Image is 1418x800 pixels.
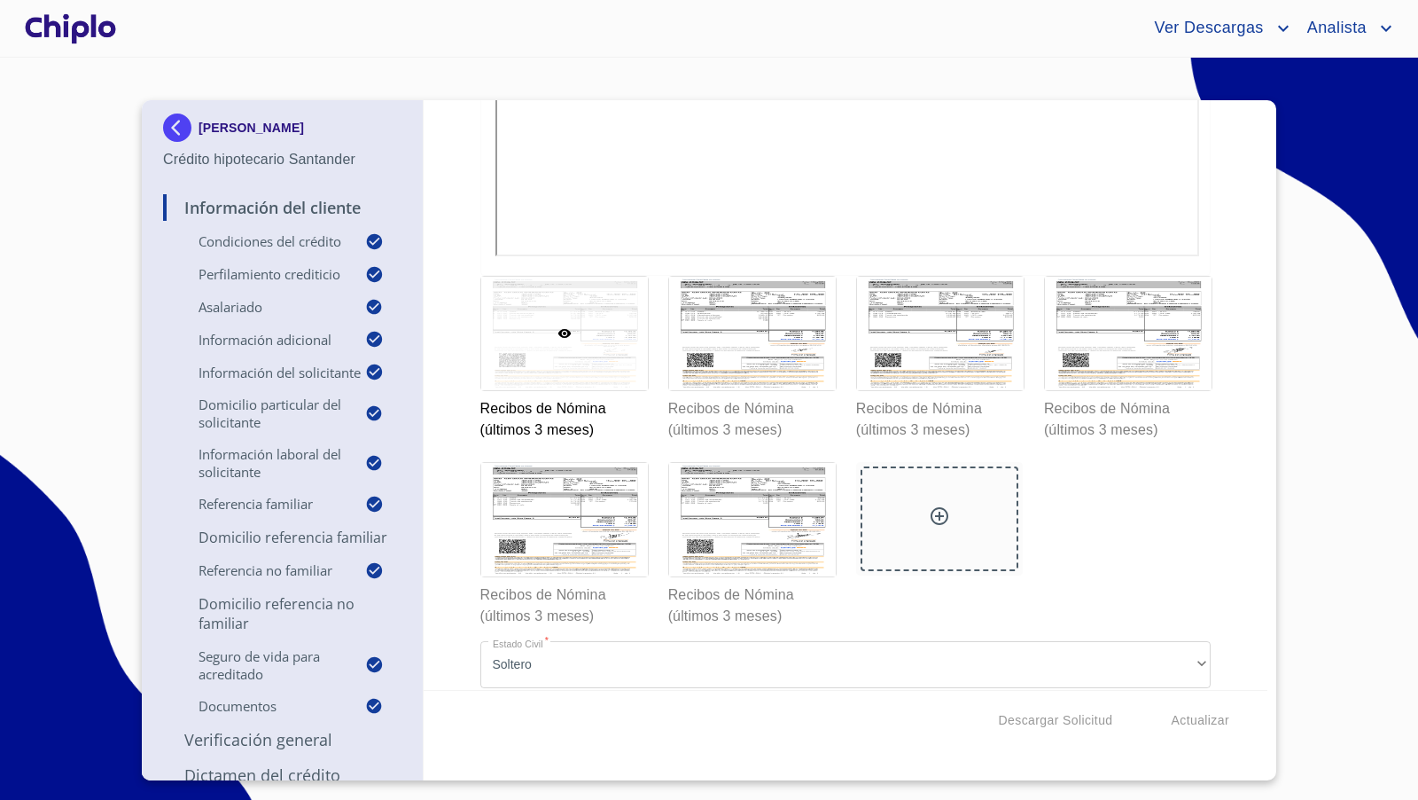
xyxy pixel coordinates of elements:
p: Crédito hipotecario Santander [163,149,401,170]
span: Analista [1294,14,1375,43]
p: Recibos de Nómina (últimos 3 meses) [668,391,835,441]
span: Actualizar [1172,710,1229,732]
div: [PERSON_NAME] [163,114,401,149]
button: account of current user [1141,14,1293,43]
p: Recibos de Nómina (últimos 3 meses) [480,577,647,627]
img: Docupass spot blue [163,114,199,142]
p: Documentos [163,697,365,715]
span: Descargar Solicitud [999,710,1113,732]
p: Información del Solicitante [163,364,365,381]
p: Seguro de Vida para Acreditado [163,647,365,683]
p: Dictamen del Crédito [163,765,401,786]
p: Información adicional [163,331,365,349]
button: account of current user [1294,14,1397,43]
img: Recibos de Nómina (últimos 3 meses) [669,277,836,390]
p: Domicilio Referencia Familiar [163,528,401,547]
img: Recibos de Nómina (últimos 3 meses) [669,463,836,576]
p: Domicilio Referencia No Familiar [163,594,401,633]
p: Información Laboral del Solicitante [163,445,365,481]
p: Recibos de Nómina (últimos 3 meses) [480,391,647,441]
div: Soltero [480,641,1212,689]
img: Recibos de Nómina (últimos 3 meses) [857,277,1024,390]
img: Recibos de Nómina (últimos 3 meses) [481,463,648,576]
p: Domicilio Particular del Solicitante [163,396,365,431]
p: Recibos de Nómina (últimos 3 meses) [856,391,1023,441]
p: Referencia No Familiar [163,561,365,579]
p: Información del Cliente [163,197,401,218]
p: Referencia Familiar [163,495,365,513]
p: Recibos de Nómina (últimos 3 meses) [668,577,835,627]
p: Verificación General [163,729,401,750]
p: [PERSON_NAME] [199,121,304,135]
button: Actualizar [1165,704,1236,737]
button: Descargar Solicitud [992,704,1120,737]
p: Condiciones del Crédito [163,232,365,250]
p: Asalariado [163,298,365,316]
img: Recibos de Nómina (últimos 3 meses) [1045,277,1212,390]
p: Recibos de Nómina (últimos 3 meses) [1044,391,1211,441]
span: Ver Descargas [1141,14,1272,43]
p: Perfilamiento crediticio [163,265,365,283]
